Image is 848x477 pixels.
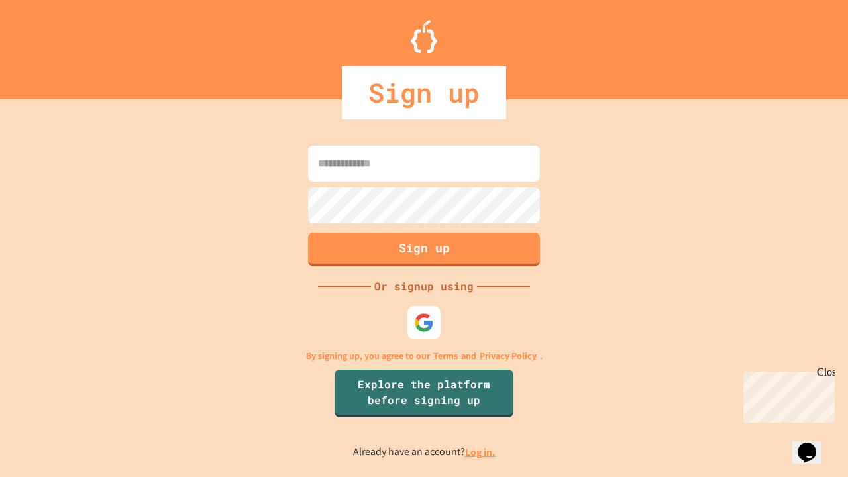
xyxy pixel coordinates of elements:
[738,366,835,423] iframe: chat widget
[306,349,543,363] p: By signing up, you agree to our and .
[353,444,496,460] p: Already have an account?
[5,5,91,84] div: Chat with us now!Close
[371,278,477,294] div: Or signup using
[465,445,496,459] a: Log in.
[342,66,506,119] div: Sign up
[335,370,513,417] a: Explore the platform before signing up
[308,233,540,266] button: Sign up
[414,313,434,333] img: google-icon.svg
[433,349,458,363] a: Terms
[411,20,437,53] img: Logo.svg
[480,349,537,363] a: Privacy Policy
[792,424,835,464] iframe: chat widget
